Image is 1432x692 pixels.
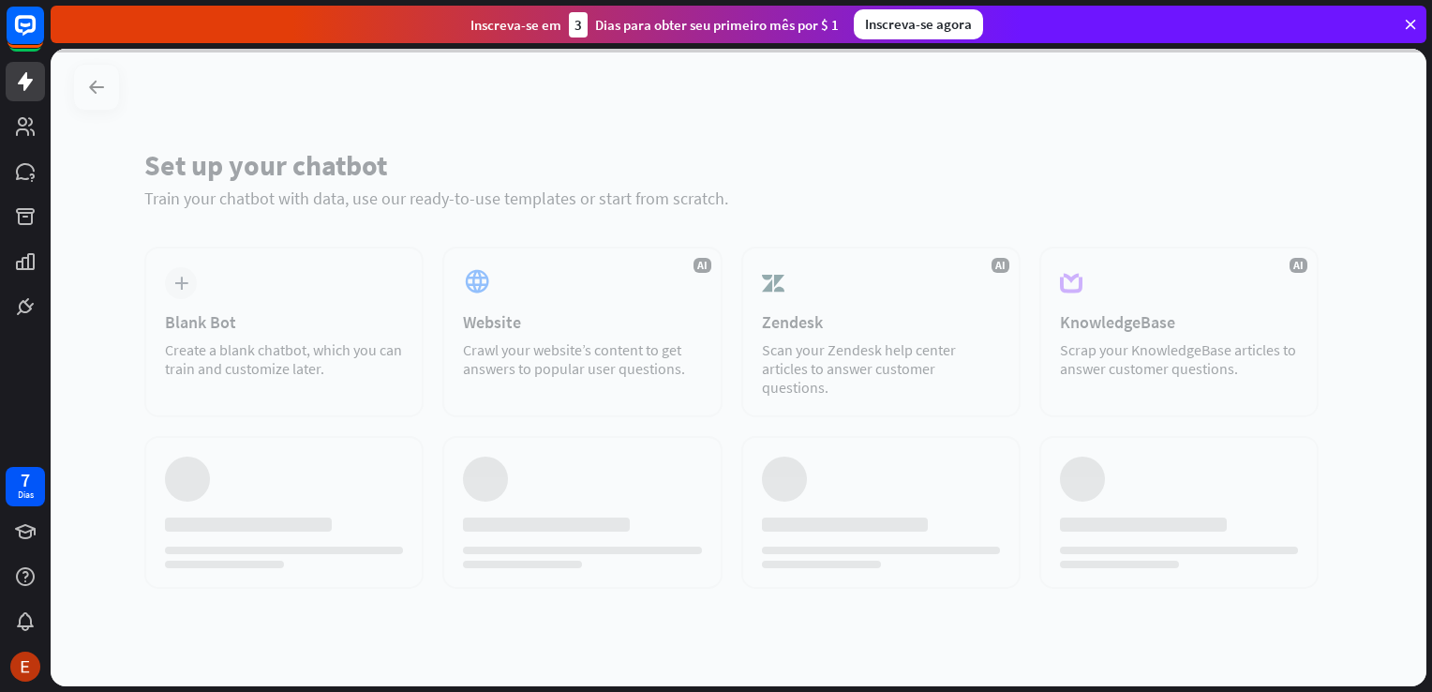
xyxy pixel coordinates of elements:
[6,467,45,506] a: 7 Dias
[595,16,839,34] font: Dias para obter seu primeiro mês por $ 1
[21,472,30,489] div: 7
[18,489,34,502] div: Dias
[854,9,983,39] div: Inscreva-se agora
[569,12,588,38] div: 3
[470,16,561,34] font: Inscreva-se em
